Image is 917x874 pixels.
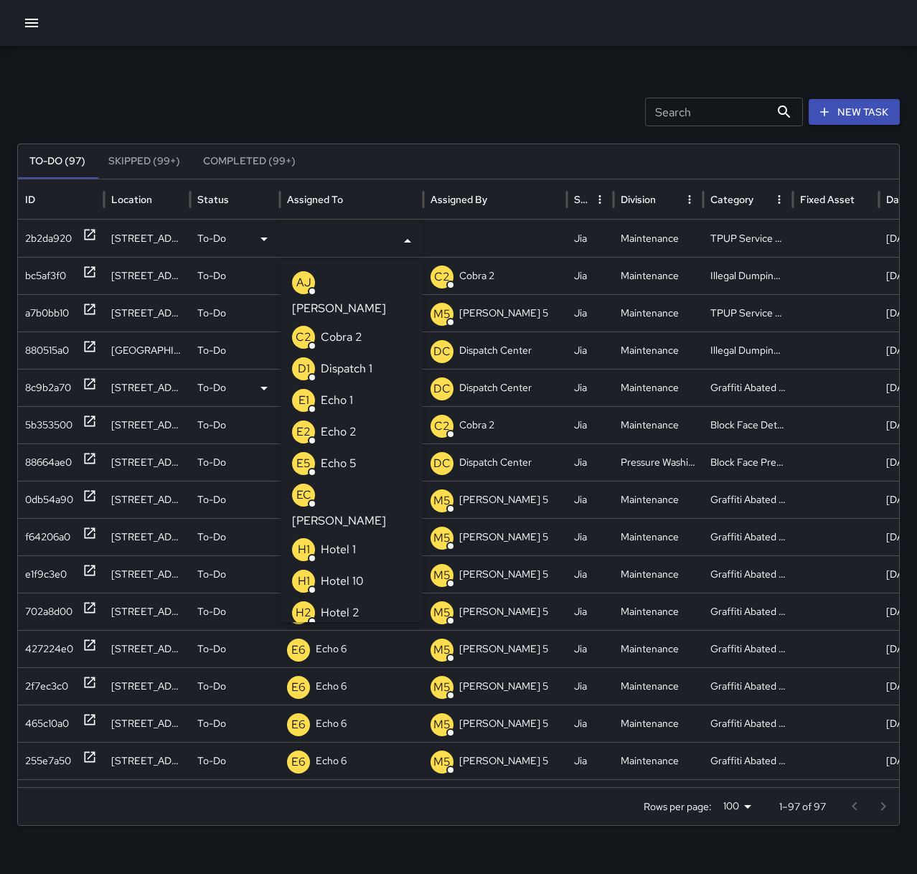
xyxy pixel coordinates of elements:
[316,743,347,779] p: Echo 6
[459,444,532,481] p: Dispatch Center
[287,193,343,206] div: Assigned To
[433,343,451,360] p: DC
[459,631,548,667] p: [PERSON_NAME] 5
[321,329,362,346] p: Cobra 2
[567,332,613,369] div: Jia
[316,668,347,705] p: Echo 6
[25,258,66,294] div: bc5af3f0
[703,220,793,257] div: TPUP Service Requested
[104,332,190,369] div: 1722 Telegraph Avenue
[433,604,451,621] p: M5
[613,294,703,332] div: Maintenance
[296,274,311,291] p: AJ
[703,406,793,443] div: Block Face Detailed
[197,444,226,481] p: To-Do
[25,407,72,443] div: 5b353500
[613,406,703,443] div: Maintenance
[613,369,703,406] div: Maintenance
[613,705,703,742] div: Maintenance
[433,716,451,733] p: M5
[567,742,613,779] div: Jia
[25,743,71,779] div: 255e7a50
[18,144,97,179] button: To-Do (97)
[296,423,311,441] p: E2
[434,268,450,286] p: C2
[434,418,450,435] p: C2
[316,631,347,667] p: Echo 6
[25,668,68,705] div: 2f7ec3c0
[613,481,703,518] div: Maintenance
[703,593,793,630] div: Graffiti Abated Large
[800,193,855,206] div: Fixed Asset
[25,593,72,630] div: 702a8d00
[459,258,494,294] p: Cobra 2
[25,220,72,257] div: 2b2da920
[25,370,71,406] div: 8c9b2a70
[296,455,311,472] p: E5
[197,519,226,555] p: To-Do
[718,796,756,817] div: 100
[613,443,703,481] div: Pressure Washing
[197,668,226,705] p: To-Do
[567,220,613,257] div: Jia
[809,99,900,126] button: New Task
[613,220,703,257] div: Maintenance
[459,593,548,630] p: [PERSON_NAME] 5
[291,753,306,771] p: E6
[574,193,588,206] div: Source
[567,406,613,443] div: Jia
[431,193,487,206] div: Assigned By
[104,630,190,667] div: 2346 Valdez Street
[197,258,226,294] p: To-Do
[197,705,226,742] p: To-Do
[433,492,451,509] p: M5
[197,295,226,332] p: To-Do
[433,530,451,547] p: M5
[104,369,190,406] div: 1904 Franklin Street
[703,742,793,779] div: Graffiti Abated Large
[567,294,613,332] div: Jia
[644,799,712,814] p: Rows per page:
[291,642,306,659] p: E6
[321,541,356,558] p: Hotel 1
[25,556,67,593] div: e1f9c3e0
[316,705,347,742] p: Echo 6
[104,294,190,332] div: 2295 Broadway
[197,556,226,593] p: To-Do
[459,668,548,705] p: [PERSON_NAME] 5
[291,716,306,733] p: E6
[459,407,494,443] p: Cobra 2
[567,667,613,705] div: Jia
[679,189,700,210] button: Division column menu
[710,193,753,206] div: Category
[321,392,353,409] p: Echo 1
[296,329,311,346] p: C2
[613,518,703,555] div: Maintenance
[104,705,190,742] div: 180 Grand Avenue
[703,667,793,705] div: Graffiti Abated Large
[433,567,451,584] p: M5
[197,370,226,406] p: To-Do
[703,294,793,332] div: TPUP Service Requested
[104,555,190,593] div: 367 24th Street
[459,556,548,593] p: [PERSON_NAME] 5
[104,257,190,294] div: 431 13th Street
[25,519,70,555] div: f64206a0
[567,481,613,518] div: Jia
[433,753,451,771] p: M5
[613,257,703,294] div: Maintenance
[779,799,826,814] p: 1–97 of 97
[459,370,532,406] p: Dispatch Center
[459,519,548,555] p: [PERSON_NAME] 5
[703,257,793,294] div: Illegal Dumping Removed
[197,593,226,630] p: To-Do
[197,631,226,667] p: To-Do
[459,743,548,779] p: [PERSON_NAME] 5
[613,630,703,667] div: Maintenance
[567,630,613,667] div: Jia
[197,407,226,443] p: To-Do
[25,444,72,481] div: 88664ae0
[567,555,613,593] div: Jia
[292,512,386,530] p: [PERSON_NAME]
[197,481,226,518] p: To-Do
